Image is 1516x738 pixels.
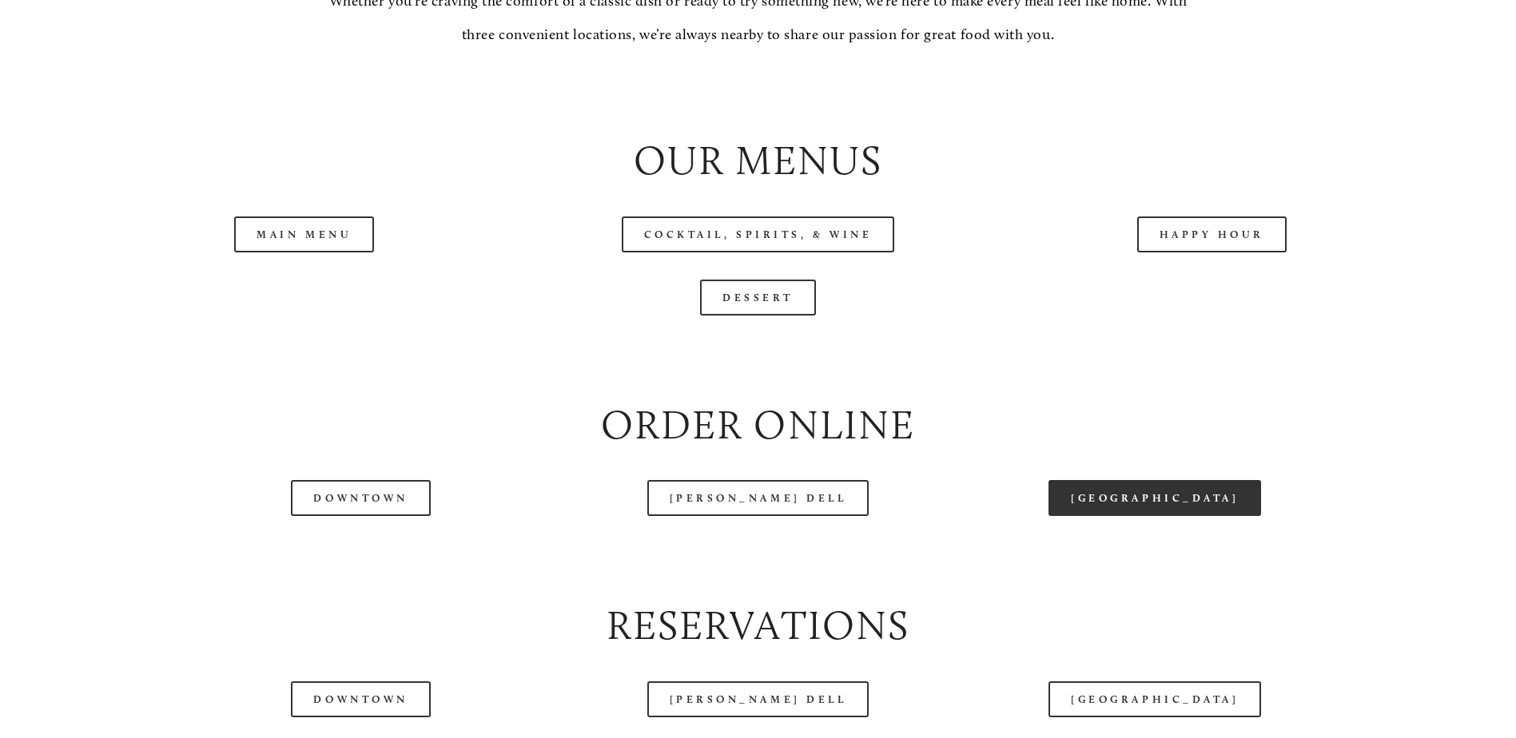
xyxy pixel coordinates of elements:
[622,216,895,252] a: Cocktail, Spirits, & Wine
[91,397,1425,454] h2: Order Online
[234,216,374,252] a: Main Menu
[1048,681,1261,717] a: [GEOGRAPHIC_DATA]
[700,280,816,315] a: Dessert
[91,597,1425,654] h2: Reservations
[91,133,1425,189] h2: Our Menus
[647,681,869,717] a: [PERSON_NAME] Dell
[291,480,430,516] a: Downtown
[1137,216,1287,252] a: Happy Hour
[291,681,430,717] a: Downtown
[1048,480,1261,516] a: [GEOGRAPHIC_DATA]
[647,480,869,516] a: [PERSON_NAME] Dell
